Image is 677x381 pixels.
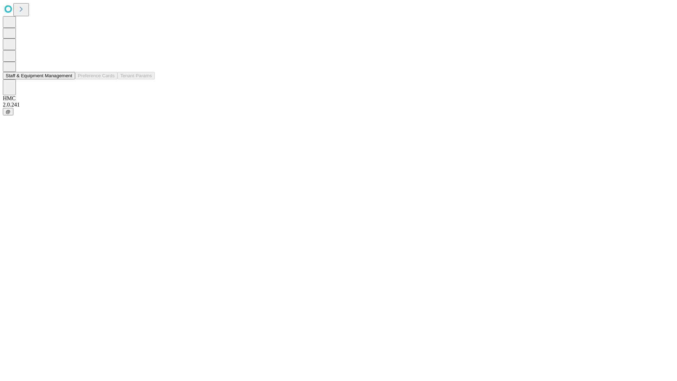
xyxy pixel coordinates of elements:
[6,109,11,114] span: @
[75,72,117,79] button: Preference Cards
[3,72,75,79] button: Staff & Equipment Management
[3,108,13,115] button: @
[3,102,674,108] div: 2.0.241
[3,95,674,102] div: HMC
[117,72,155,79] button: Tenant Params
